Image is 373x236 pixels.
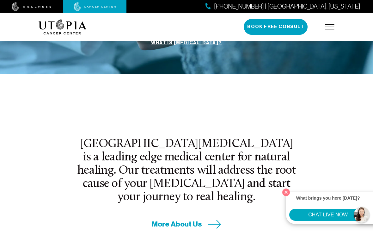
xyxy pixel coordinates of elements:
[152,219,202,229] span: More About Us
[205,2,360,11] a: [PHONE_NUMBER] | [GEOGRAPHIC_DATA], [US_STATE]
[214,2,360,11] span: [PHONE_NUMBER] | [GEOGRAPHIC_DATA], [US_STATE]
[325,24,334,29] img: icon-hamburger
[76,138,297,204] h2: [GEOGRAPHIC_DATA][MEDICAL_DATA] is a leading edge medical center for natural healing. Our treatme...
[281,187,291,198] button: Close
[152,219,221,229] a: More About Us
[289,209,367,221] button: CHAT LIVE NOW
[296,196,360,201] strong: What brings you here [DATE]?
[244,19,308,35] button: Book Free Consult
[74,2,116,11] img: cancer center
[12,2,52,11] img: wellness
[150,37,223,49] a: What is [MEDICAL_DATA]?
[39,19,86,34] img: logo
